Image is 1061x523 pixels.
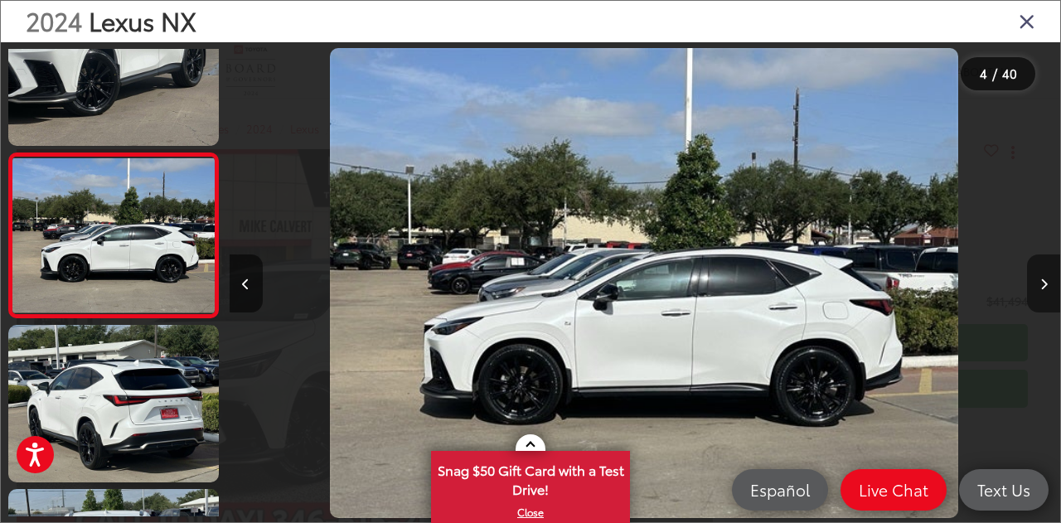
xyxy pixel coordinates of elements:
a: Text Us [959,469,1049,511]
span: 4 [980,64,987,82]
span: Lexus NX [89,2,196,38]
span: Español [742,479,818,500]
span: Live Chat [850,479,937,500]
span: Text Us [969,479,1039,500]
a: Español [732,469,828,511]
i: Close gallery [1019,10,1035,31]
div: 2024 Lexus NX 350 F SPORT Handling 3 [229,48,1059,519]
span: 2024 [26,2,82,38]
button: Previous image [230,254,263,312]
span: Snag $50 Gift Card with a Test Drive! [433,453,628,503]
img: 2024 Lexus NX 350 F SPORT Handling [330,48,957,519]
button: Next image [1027,254,1060,312]
img: 2024 Lexus NX 350 F SPORT Handling [6,323,220,484]
a: Live Chat [841,469,947,511]
img: 2024 Lexus NX 350 F SPORT Handling [11,157,216,312]
span: 40 [1002,64,1017,82]
span: / [991,68,999,80]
